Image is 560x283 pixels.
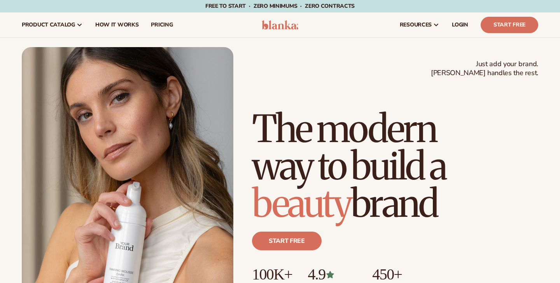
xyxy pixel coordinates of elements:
a: How It Works [89,12,145,37]
a: Start free [252,232,322,250]
a: LOGIN [446,12,474,37]
h1: The modern way to build a brand [252,110,538,222]
a: product catalog [16,12,89,37]
p: 4.9 [308,266,357,283]
span: Free to start · ZERO minimums · ZERO contracts [205,2,355,10]
a: pricing [145,12,179,37]
span: pricing [151,22,173,28]
span: product catalog [22,22,75,28]
span: LOGIN [452,22,468,28]
span: beauty [252,180,351,227]
a: Start Free [481,17,538,33]
span: resources [400,22,432,28]
p: 100K+ [252,266,292,283]
span: Just add your brand. [PERSON_NAME] handles the rest. [431,60,538,78]
p: 450+ [372,266,431,283]
span: How It Works [95,22,139,28]
a: resources [394,12,446,37]
img: logo [262,20,299,30]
